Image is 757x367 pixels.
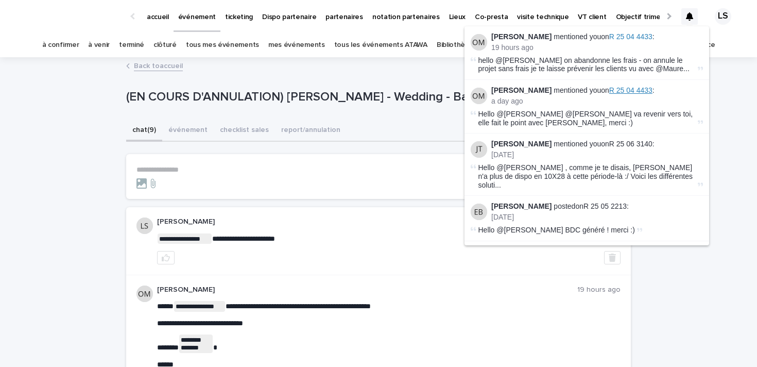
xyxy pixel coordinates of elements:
a: à confirmer [42,33,79,57]
button: chat (9) [126,120,162,142]
p: [DATE] [491,151,703,159]
img: Olivia Marchand [471,34,487,51]
p: [DATE] [491,213,703,222]
a: tous les événements ATAWA [334,33,427,57]
span: Hello @[PERSON_NAME] BDC généré ! merci :) [478,226,635,234]
p: (EN COURS D'ANNULATION) [PERSON_NAME] - Wedding - Baurecueil [126,90,551,105]
div: LS [715,8,731,25]
p: 19 hours ago [491,43,703,52]
strong: [PERSON_NAME] [491,86,552,94]
p: a day ago [491,97,703,106]
p: mentioned you on : [491,32,703,41]
span: Hello @[PERSON_NAME] , comme je te disais, [PERSON_NAME] n'a plus de dispo en 10X28 à cette pério... [478,163,696,189]
p: [PERSON_NAME] [157,286,577,294]
p: mentioned you on : [491,140,703,148]
button: Delete post [604,251,621,264]
img: Ls34BcGeRexTGTNfXpUC [21,6,121,27]
span: Hello @[PERSON_NAME] @[PERSON_NAME] va revenir vers toi, elle fait le point avec [PERSON_NAME], m... [478,110,693,127]
a: Bibliothèque 3D [437,33,488,57]
a: R 25 05 2213 [583,202,627,210]
img: Esteban Bolanos [471,204,487,220]
a: clôturé [153,33,177,57]
button: checklist sales [214,120,275,142]
p: mentioned you on : [491,86,703,95]
span: R 25 04 4433 [609,86,652,94]
span: hello @[PERSON_NAME] on abandonne les frais - on annule le projet sans frais je te laisse préveni... [478,56,696,74]
strong: [PERSON_NAME] [491,32,552,41]
a: terminé [119,33,144,57]
a: R 25 06 3140 [609,140,652,148]
a: tous mes événements [186,33,259,57]
button: like this post [157,251,175,264]
strong: [PERSON_NAME] [491,140,552,148]
button: report/annulation [275,120,347,142]
p: posted on : [491,202,703,211]
span: R 25 04 4433 [609,32,652,41]
p: 19 hours ago [577,286,621,294]
a: Back toaccueil [134,59,183,71]
p: [PERSON_NAME] [157,218,571,226]
a: mes événements [268,33,325,57]
img: Olivia Marchand [471,88,487,104]
a: à venir [88,33,110,57]
button: événement [162,120,214,142]
img: Joy Tarade [471,141,487,158]
strong: [PERSON_NAME] [491,202,552,210]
